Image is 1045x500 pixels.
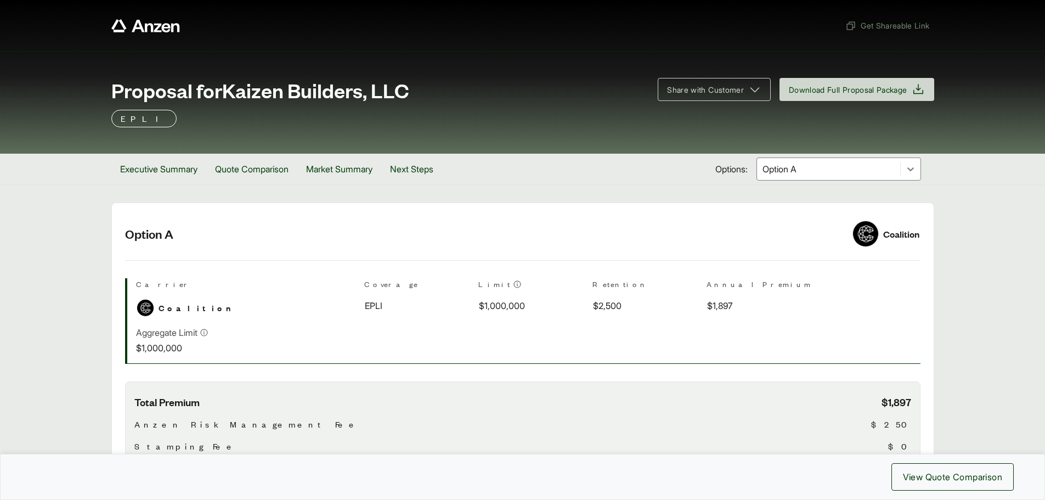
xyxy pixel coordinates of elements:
[707,278,812,294] th: Annual Premium
[715,162,748,176] span: Options:
[853,221,878,246] img: Coalition logo
[871,418,911,431] span: $250
[134,440,238,453] span: Stamping Fee
[134,418,360,431] span: Anzen Risk Management Fee
[111,154,206,184] button: Executive Summary
[789,84,907,95] span: Download Full Proposal Package
[593,299,622,312] span: $2,500
[841,15,934,36] button: Get Shareable Link
[137,300,154,316] img: Coalition logo
[121,112,167,125] p: EPLI
[658,78,771,101] button: Share with Customer
[111,79,409,101] span: Proposal for Kaizen Builders, LLC
[888,440,911,453] span: $0
[882,395,911,409] span: $1,897
[159,301,236,314] span: Coalition
[845,20,929,31] span: Get Shareable Link
[592,278,698,294] th: Retention
[125,226,839,242] h2: Option A
[891,463,1014,491] button: View Quote Comparison
[779,78,934,101] button: Download Full Proposal Package
[667,84,744,95] span: Share with Customer
[134,395,200,409] span: Total Premium
[365,299,382,312] span: EPLI
[136,278,355,294] th: Carrier
[707,299,732,312] span: $1,897
[381,154,442,184] button: Next Steps
[297,154,381,184] button: Market Summary
[136,326,197,339] p: Aggregate Limit
[479,299,525,312] span: $1,000,000
[478,278,584,294] th: Limit
[883,227,919,241] div: Coalition
[111,19,180,32] a: Anzen website
[903,470,1002,484] span: View Quote Comparison
[136,341,208,355] p: $1,000,000
[364,278,470,294] th: Coverage
[206,154,297,184] button: Quote Comparison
